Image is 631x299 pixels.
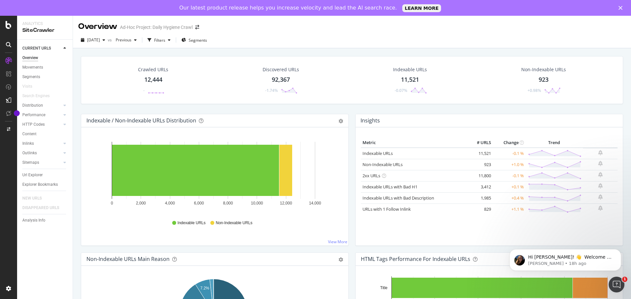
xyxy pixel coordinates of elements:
div: Close [619,6,625,10]
span: Indexable URLs [177,220,205,226]
a: Overview [22,54,68,61]
iframe: Intercom notifications message [500,235,631,281]
button: [DATE] [78,35,108,45]
a: Url Explorer [22,172,68,179]
div: -0.07% [395,88,407,93]
a: Indexable URLs with Bad Description [362,195,434,201]
td: -0.1 % [493,170,526,181]
div: Non-Indexable URLs [521,66,566,73]
div: Filters [154,37,165,43]
td: 923 [466,159,493,170]
div: bell-plus [598,161,603,166]
button: Segments [179,35,210,45]
div: CURRENT URLS [22,45,51,52]
td: 11,521 [466,148,493,159]
button: Previous [113,35,139,45]
div: bell-plus [598,205,603,211]
a: Non-Indexable URLs [362,161,403,167]
div: Distribution [22,102,43,109]
div: Discovered URLs [263,66,299,73]
a: DISAPPEARED URLS [22,204,66,211]
a: View More [328,239,347,245]
a: Inlinks [22,140,61,147]
div: -1.74% [265,88,278,93]
a: CURRENT URLS [22,45,61,52]
span: 2025 Aug. 28th [87,37,100,43]
th: Change [493,138,526,148]
div: 11,521 [401,75,419,84]
div: Crawled URLs [138,66,168,73]
text: 4,000 [165,201,175,205]
a: Explorer Bookmarks [22,181,68,188]
div: Content [22,131,36,138]
div: bell-plus [598,194,603,200]
div: Inlinks [22,140,34,147]
svg: A chart. [86,138,341,214]
text: 12,000 [280,201,292,205]
td: 11,800 [466,170,493,181]
text: 2,000 [136,201,146,205]
div: arrow-right-arrow-left [195,25,199,30]
td: -0.1 % [493,148,526,159]
div: gear [339,119,343,123]
text: 10,000 [251,201,263,205]
th: Trend [526,138,583,148]
a: Sitemaps [22,159,61,166]
text: 6,000 [194,201,204,205]
div: Overview [22,54,38,61]
div: bell-plus [598,150,603,155]
h4: Insights [361,116,380,125]
text: 8,000 [223,201,233,205]
div: SiteCrawler [22,27,67,34]
span: Non-Indexable URLs [216,220,252,226]
a: Visits [22,83,39,90]
div: Outlinks [22,150,37,157]
a: Distribution [22,102,61,109]
a: 2xx URLs [362,173,380,179]
td: +1.0 % [493,159,526,170]
td: 1,985 [466,192,493,203]
div: bell-plus [598,172,603,177]
text: 7.2% [200,286,209,290]
button: Filters [145,35,173,45]
a: NEW URLS [22,195,48,202]
iframe: Intercom live chat [609,277,624,292]
div: Tooltip anchor [14,110,20,116]
a: LEARN MORE [402,4,441,12]
div: gear [339,257,343,262]
text: Title [380,286,388,290]
div: Segments [22,74,40,80]
a: Indexable URLs [362,150,393,156]
div: Indexable URLs [393,66,427,73]
td: +0.4 % [493,192,526,203]
a: Indexable URLs with Bad H1 [362,184,417,190]
td: 3,412 [466,181,493,192]
a: Outlinks [22,150,61,157]
div: NEW URLS [22,195,42,202]
div: Sitemaps [22,159,39,166]
div: HTTP Codes [22,121,45,128]
div: Performance [22,112,45,118]
a: Search Engines [22,93,56,99]
div: 923 [539,75,549,84]
th: # URLS [466,138,493,148]
div: - [143,88,145,93]
div: Non-Indexable URLs Main Reason [86,256,170,262]
td: +1.1 % [493,203,526,215]
div: Overview [78,21,117,32]
span: 1 [622,277,627,282]
div: Analytics [22,21,67,27]
div: Our latest product release helps you increase velocity and lead the AI search race. [179,5,397,11]
div: Explorer Bookmarks [22,181,58,188]
span: vs [108,37,113,43]
div: HTML Tags Performance for Indexable URLs [361,256,470,262]
div: DISAPPEARED URLS [22,204,59,211]
div: Ad-Hoc Project: Daily Hygiene Crawl [120,24,193,31]
span: Previous [113,37,131,43]
td: 829 [466,203,493,215]
div: bell-plus [598,183,603,188]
